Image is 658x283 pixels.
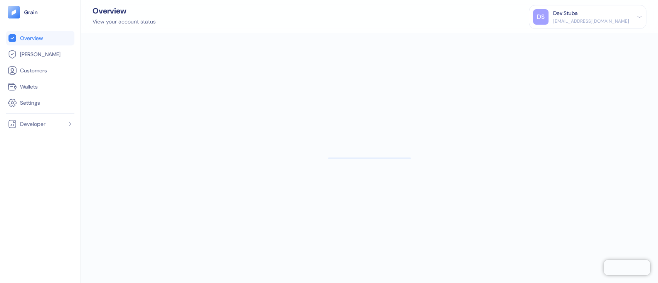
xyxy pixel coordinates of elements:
a: Wallets [8,82,73,91]
span: Customers [20,67,47,74]
span: Developer [20,120,45,128]
a: Overview [8,33,73,43]
a: Customers [8,66,73,75]
a: Settings [8,98,73,107]
img: logo [24,10,38,15]
div: Dev Stuba [553,9,577,17]
span: Wallets [20,83,38,90]
img: logo-tablet-V2.svg [8,6,20,18]
div: View your account status [93,18,156,26]
span: Overview [20,34,43,42]
span: [PERSON_NAME] [20,50,61,58]
div: [EMAIL_ADDRESS][DOMAIN_NAME] [553,18,629,25]
span: Settings [20,99,40,107]
div: Overview [93,7,156,15]
a: [PERSON_NAME] [8,50,73,59]
iframe: Chatra live chat [604,260,650,275]
div: DS [533,9,549,25]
